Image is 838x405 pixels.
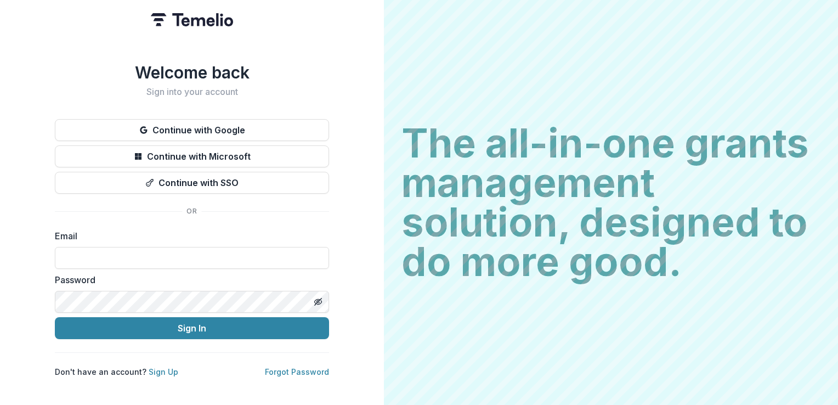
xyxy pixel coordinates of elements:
button: Continue with SSO [55,172,329,194]
button: Toggle password visibility [309,293,327,311]
a: Sign Up [149,367,178,376]
button: Sign In [55,317,329,339]
h1: Welcome back [55,63,329,82]
img: Temelio [151,13,233,26]
button: Continue with Microsoft [55,145,329,167]
h2: Sign into your account [55,87,329,97]
a: Forgot Password [265,367,329,376]
button: Continue with Google [55,119,329,141]
label: Password [55,273,322,286]
label: Email [55,229,322,243]
p: Don't have an account? [55,366,178,378]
